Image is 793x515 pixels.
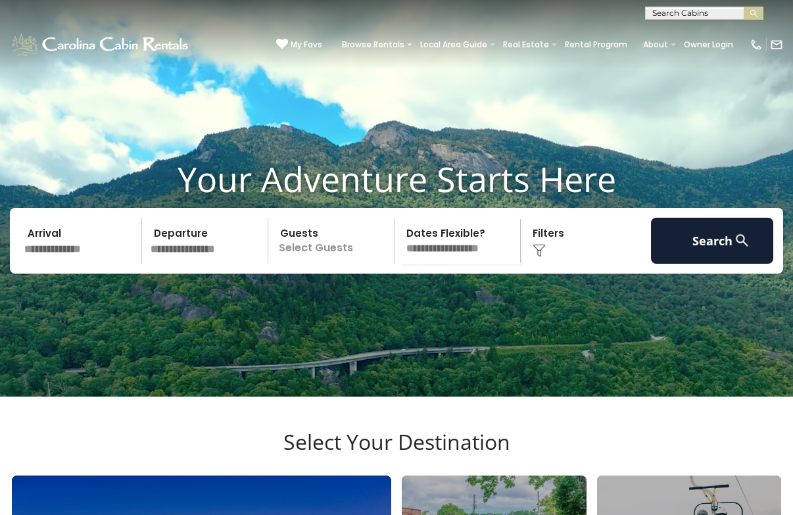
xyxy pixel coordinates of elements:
[10,429,783,476] h3: Select Your Destination
[637,36,675,54] a: About
[677,36,740,54] a: Owner Login
[335,36,411,54] a: Browse Rentals
[558,36,634,54] a: Rental Program
[496,36,556,54] a: Real Estate
[276,38,322,51] a: My Favs
[10,159,783,199] h1: Your Adventure Starts Here
[750,38,763,51] img: phone-regular-white.png
[734,232,750,249] img: search-regular-white.png
[10,32,192,58] img: White-1-1-2.png
[533,244,546,257] img: filter--v1.png
[291,39,322,51] span: My Favs
[414,36,494,54] a: Local Area Guide
[272,218,394,264] p: Select Guests
[770,38,783,51] img: mail-regular-white.png
[651,218,773,264] button: Search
